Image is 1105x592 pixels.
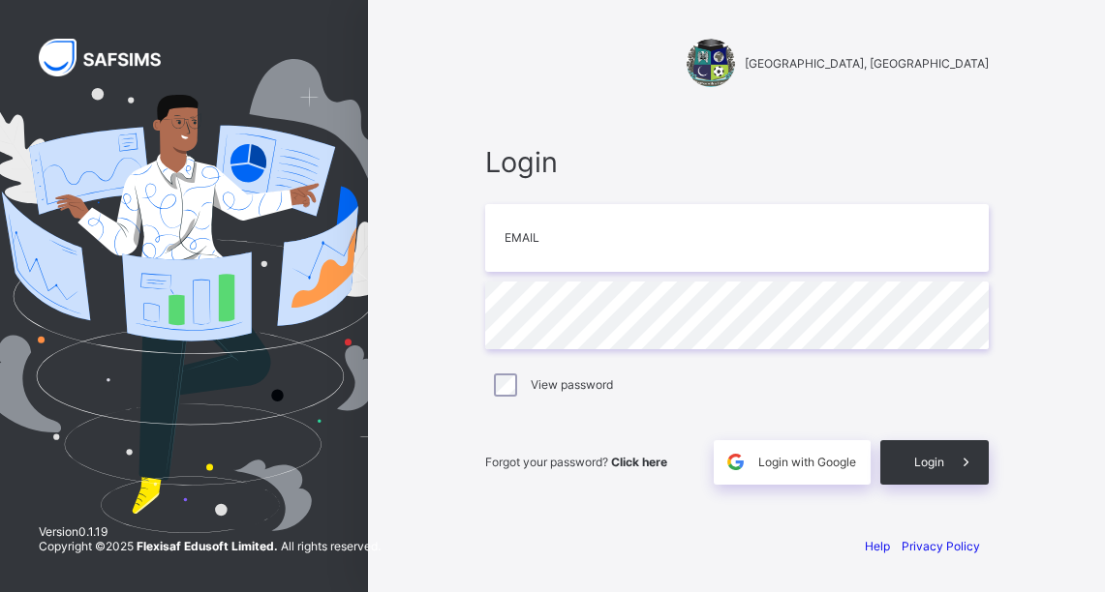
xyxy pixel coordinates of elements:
a: Privacy Policy [902,539,980,553]
strong: Flexisaf Edusoft Limited. [137,539,278,553]
span: Login [485,145,989,179]
span: Forgot your password? [485,455,667,469]
a: Click here [611,455,667,469]
img: SAFSIMS Logo [39,39,184,76]
label: View password [531,377,613,392]
a: Help [865,539,890,553]
img: google.396cfc9801f0270233282035f929180a.svg [724,451,747,473]
span: [GEOGRAPHIC_DATA], [GEOGRAPHIC_DATA] [745,56,989,71]
span: Login with Google [758,455,856,469]
span: Version 0.1.19 [39,524,381,539]
span: Login [914,455,944,469]
span: Copyright © 2025 All rights reserved. [39,539,381,553]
